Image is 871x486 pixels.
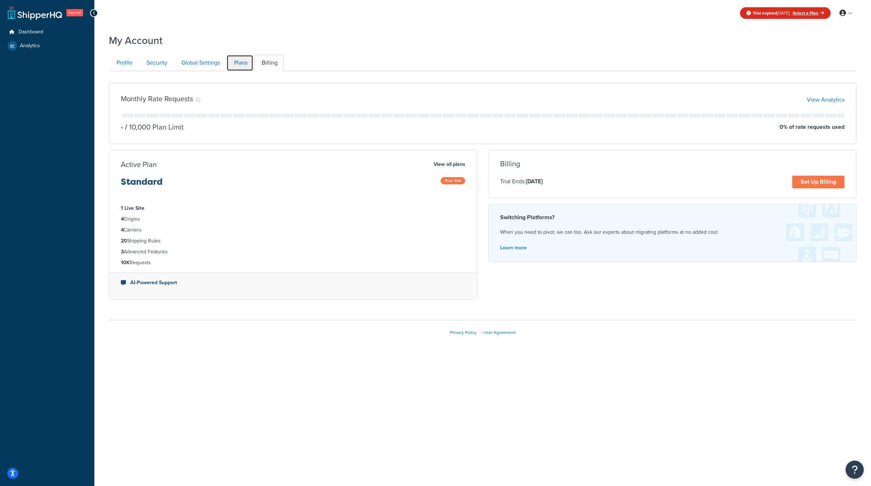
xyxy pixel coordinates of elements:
li: Shipping Rules [121,237,465,245]
h3: Monthly Rate Requests [121,95,193,103]
strong: 4 [121,226,124,234]
strong: 10K [121,259,130,266]
strong: Trial expired [753,10,777,16]
a: Security [139,55,173,71]
li: AI-Powered Support [121,279,465,287]
strong: 1 Live Site [121,204,144,212]
strong: 3 [121,248,124,256]
a: ShipperHQ Home [8,5,62,20]
span: / [125,122,127,132]
p: 0 % of rate requests used [780,122,845,132]
a: Profile [109,55,138,71]
p: - [121,122,123,132]
a: Plans [226,55,253,71]
a: User Agreement [483,329,516,336]
li: Requests [121,259,465,267]
span: [DATE] [753,10,790,16]
a: Select a Plan [793,10,824,16]
h3: Active Plan [121,160,157,168]
span: Expired! [66,9,83,16]
a: Global Settings [174,55,226,71]
a: Set Up Billing [792,176,845,188]
a: Privacy Policy [450,329,477,336]
h3: Standard [121,177,163,192]
h3: Billing [500,160,520,168]
span: Dashboard [19,29,43,35]
a: Learn more [500,244,527,252]
a: View Analytics [807,95,845,104]
strong: 4 [121,215,124,223]
a: Dashboard [5,25,89,39]
p: Trial Ends: [500,177,543,186]
a: View all plans [434,160,465,169]
span: Analytics [20,43,40,49]
strong: [DATE] [526,177,543,185]
strong: 20 [121,237,127,245]
li: Origins [121,215,465,223]
span: | [479,329,481,336]
li: Carriers [121,226,465,234]
p: 10,000 Plan Limit [123,122,184,132]
a: Billing [254,55,283,71]
a: Analytics [5,39,89,52]
h4: Switching Platforms? [500,213,845,222]
span: Free Trial [441,177,465,184]
button: Open Resource Center [846,461,864,479]
li: Advanced Features [121,248,465,256]
p: When you need to pivot, we can too. Ask our experts about migrating platforms at no added cost. [500,228,845,237]
h1: My Account [109,33,163,48]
